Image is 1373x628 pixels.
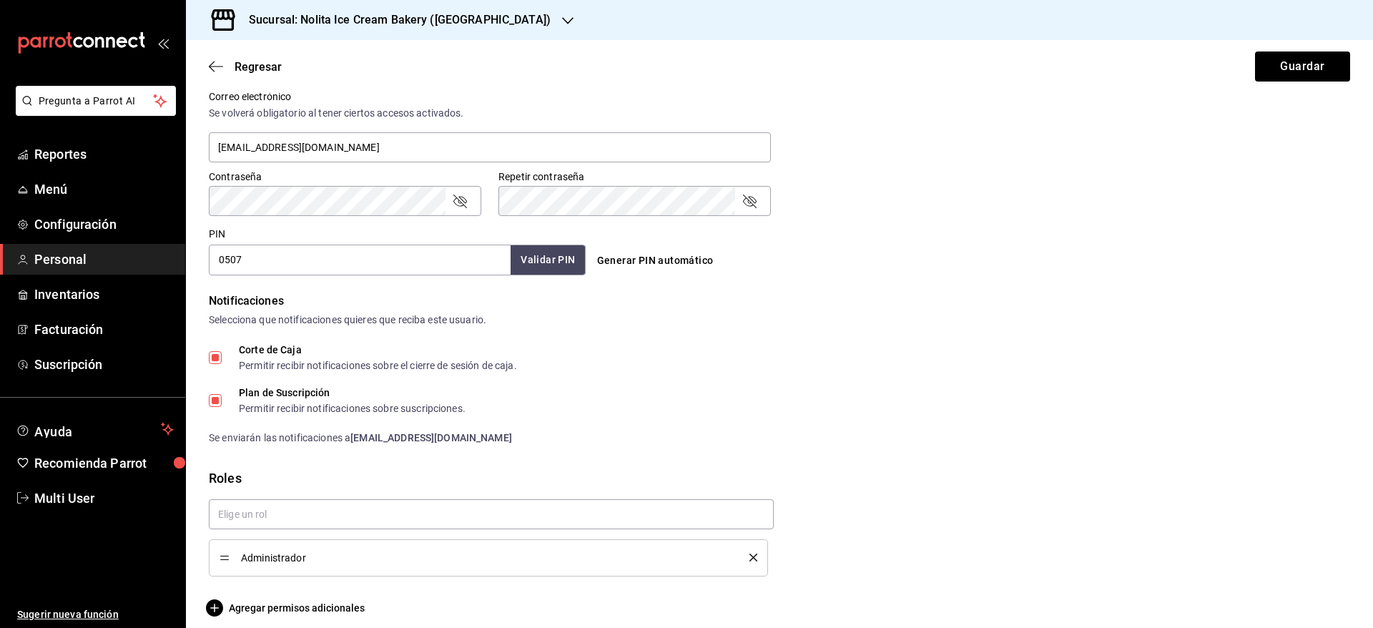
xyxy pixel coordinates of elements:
button: Validar PIN [511,245,585,275]
span: Ayuda [34,421,155,438]
input: 3 a 6 dígitos [209,245,511,275]
a: Pregunta a Parrot AI [10,104,176,119]
button: Agregar permisos adicionales [209,599,365,617]
div: Permitir recibir notificaciones sobre el cierre de sesión de caja. [239,360,517,371]
span: Recomienda Parrot [34,453,174,473]
div: Selecciona que notificaciones quieres que reciba este usuario. [209,313,1350,328]
button: Guardar [1255,51,1350,82]
div: Notificaciones [209,293,1350,310]
label: Correo electrónico [209,92,771,102]
div: Permitir recibir notificaciones sobre suscripciones. [239,403,466,413]
span: Multi User [34,489,174,508]
button: open_drawer_menu [157,37,169,49]
span: Administrador [241,553,728,563]
div: Se volverá obligatorio al tener ciertos accesos activados. [209,106,771,121]
span: Suscripción [34,355,174,374]
button: Regresar [209,60,282,74]
button: passwordField [741,192,758,210]
label: PIN [209,229,225,239]
div: Corte de Caja [239,345,517,355]
label: Repetir contraseña [498,172,771,182]
span: Menú [34,180,174,199]
button: Generar PIN automático [591,247,719,274]
span: Reportes [34,144,174,164]
h3: Sucursal: Nolita Ice Cream Bakery ([GEOGRAPHIC_DATA]) [237,11,551,29]
div: Se enviarán las notificaciones a [209,431,1350,446]
strong: [EMAIL_ADDRESS][DOMAIN_NAME] [350,432,512,443]
span: Personal [34,250,174,269]
span: Pregunta a Parrot AI [39,94,154,109]
span: Sugerir nueva función [17,607,174,622]
span: Inventarios [34,285,174,304]
div: Roles [209,468,1350,488]
button: Pregunta a Parrot AI [16,86,176,116]
span: Configuración [34,215,174,234]
button: delete [739,554,757,561]
input: Elige un rol [209,499,774,529]
span: Regresar [235,60,282,74]
div: Plan de Suscripción [239,388,466,398]
button: passwordField [451,192,468,210]
span: Facturación [34,320,174,339]
label: Contraseña [209,172,481,182]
